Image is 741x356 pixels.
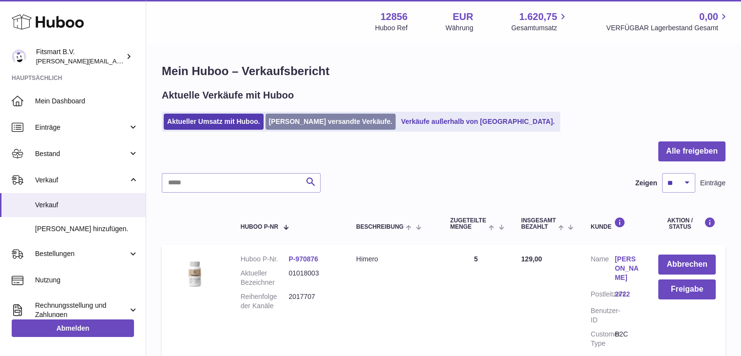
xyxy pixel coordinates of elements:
[162,63,725,79] h1: Mein Huboo – Verkaufsbericht
[615,290,639,299] a: 2722
[380,10,408,23] strong: 12856
[171,255,220,290] img: 128561711358723.png
[288,292,337,311] dd: 2017707
[241,269,289,287] dt: Aktueller Bezeichner
[606,23,729,33] span: VERFÜGBAR Lagerbestand Gesamt
[375,23,408,33] div: Huboo Ref
[266,114,396,130] a: [PERSON_NAME] versandte Verkäufe.
[590,306,614,325] dt: Benutzer-ID
[35,176,128,185] span: Verkauf
[35,276,138,285] span: Nutzung
[241,292,289,311] dt: Reihenfolge der Kanäle
[658,217,716,230] div: Aktion / Status
[699,10,718,23] span: 0,00
[511,23,568,33] span: Gesamtumsatz
[615,255,639,282] a: [PERSON_NAME]
[162,89,294,102] h2: Aktuelle Verkäufe mit Huboo
[164,114,264,130] a: Aktueller Umsatz mit Huboo.
[658,141,725,161] button: Alle freigeben
[446,23,474,33] div: Währung
[450,218,486,230] span: ZUGETEILTE Menge
[519,10,557,23] span: 1.620,75
[635,178,657,188] label: Zeigen
[12,49,26,64] img: jonathan@leaderoo.com
[700,178,725,188] span: Einträge
[288,269,337,287] dd: 01018003
[658,279,716,299] button: Freigabe
[590,290,614,301] dt: Postleitzahl
[35,301,128,319] span: Rechnungsstellung und Zahlungen
[590,330,614,348] dt: Customer Type
[35,249,128,258] span: Bestellungen
[615,330,639,348] dd: B2C
[241,224,278,230] span: Huboo P-Nr
[356,224,403,230] span: Beschreibung
[35,97,138,106] span: Mein Dashboard
[36,47,124,66] div: Fitsmart B.V.
[398,114,558,130] a: Verkäufe außerhalb von [GEOGRAPHIC_DATA].
[521,255,542,263] span: 129,00
[35,123,128,132] span: Einträge
[606,10,729,33] a: 0,00 VERFÜGBAR Lagerbestand Gesamt
[288,255,318,263] a: P-970876
[658,255,716,275] button: Abbrechen
[590,255,614,285] dt: Name
[590,217,639,230] div: Kunde
[521,218,556,230] span: Insgesamt bezahlt
[241,255,289,264] dt: Huboo P-Nr.
[511,10,568,33] a: 1.620,75 Gesamtumsatz
[36,57,195,65] span: [PERSON_NAME][EMAIL_ADDRESS][DOMAIN_NAME]
[35,149,128,158] span: Bestand
[453,10,473,23] strong: EUR
[35,224,138,234] span: [PERSON_NAME] hinzufügen.
[356,255,431,264] div: Himero
[12,319,134,337] a: Abmelden
[35,200,138,210] span: Verkauf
